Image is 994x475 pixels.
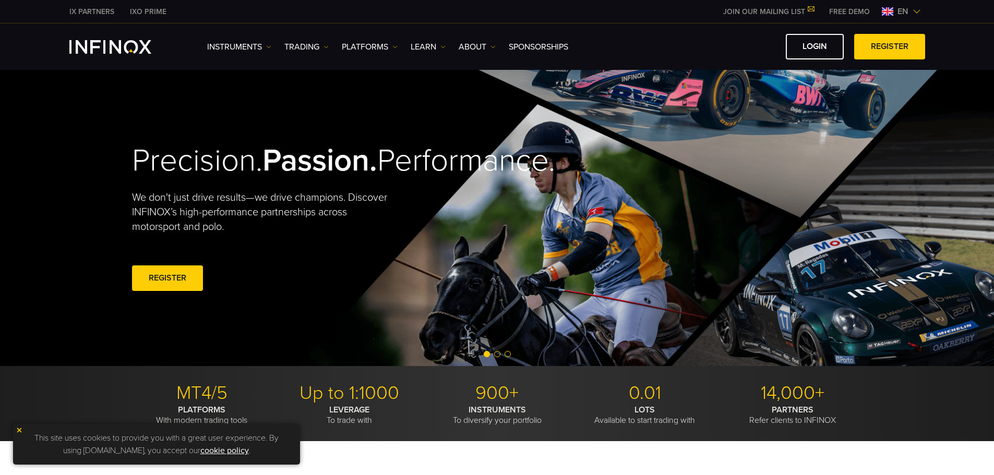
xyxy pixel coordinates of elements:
[484,351,490,357] span: Go to slide 1
[575,382,715,405] p: 0.01
[62,6,122,17] a: INFINOX
[854,34,925,59] a: REGISTER
[16,427,23,434] img: yellow close icon
[427,382,567,405] p: 900+
[329,405,369,415] strong: LEVERAGE
[505,351,511,357] span: Go to slide 3
[786,34,844,59] a: LOGIN
[132,382,272,405] p: MT4/5
[122,6,174,17] a: INFINOX
[575,405,715,425] p: Available to start trading with
[723,382,863,405] p: 14,000+
[69,40,176,54] a: INFINOX Logo
[207,41,271,53] a: Instruments
[132,405,272,425] p: With modern trading tools
[459,41,496,53] a: ABOUT
[469,405,526,415] strong: INSTRUMENTS
[723,405,863,425] p: Refer clients to INFINOX
[178,405,225,415] strong: PLATFORMS
[772,405,813,415] strong: PARTNERS
[280,382,420,405] p: Up to 1:1000
[427,405,567,425] p: To diversify your portfolio
[200,445,249,456] a: cookie policy
[821,6,878,17] a: INFINOX MENU
[132,142,461,180] h2: Precision. Performance.
[494,351,500,357] span: Go to slide 2
[262,142,377,179] strong: Passion.
[18,429,295,459] p: This site uses cookies to provide you with a great user experience. By using [DOMAIN_NAME], you a...
[893,5,913,18] span: en
[284,41,329,53] a: TRADING
[342,41,398,53] a: PLATFORMS
[132,265,203,291] a: REGISTER
[280,405,420,425] p: To trade with
[715,7,821,16] a: JOIN OUR MAILING LIST
[132,190,395,234] p: We don't just drive results—we drive champions. Discover INFINOX’s high-performance partnerships ...
[509,41,568,53] a: SPONSORSHIPS
[411,41,446,53] a: Learn
[634,405,655,415] strong: LOTS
